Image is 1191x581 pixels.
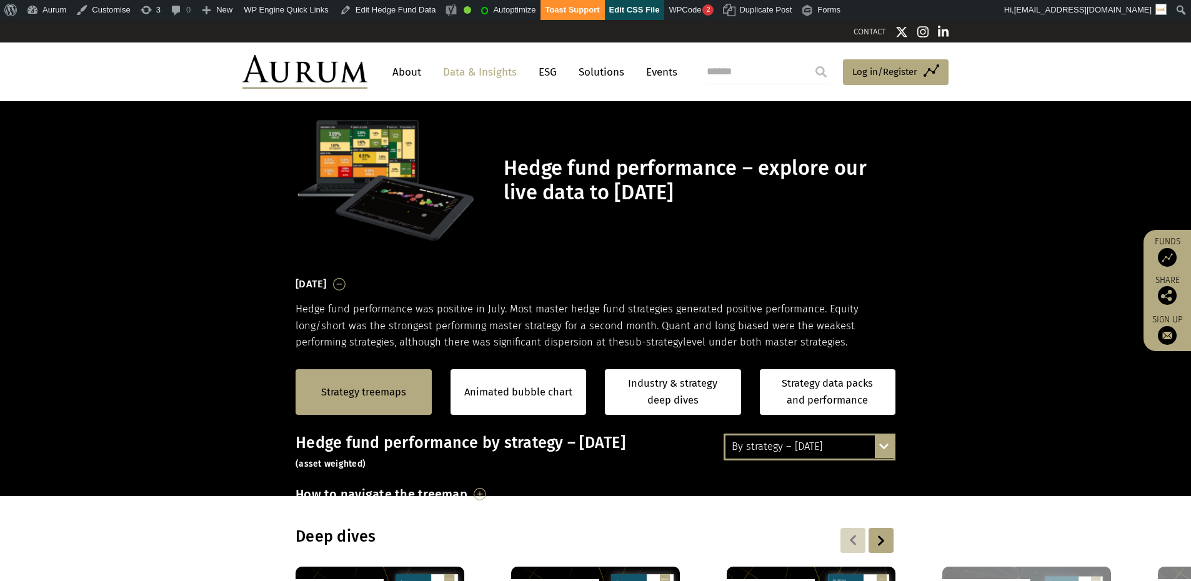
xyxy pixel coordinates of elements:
[437,61,523,84] a: Data & Insights
[760,369,896,415] a: Strategy data packs and performance
[296,275,327,294] h3: [DATE]
[572,61,630,84] a: Solutions
[605,369,741,415] a: Industry & strategy deep dives
[917,26,929,38] img: Instagram icon
[296,301,895,350] p: Hedge fund performance was positive in July. Most master hedge fund strategies generated positive...
[1158,248,1177,267] img: Access Funds
[296,459,366,469] small: (asset weighted)
[1150,236,1185,267] a: Funds
[464,384,572,400] a: Animated bubble chart
[854,27,886,36] a: CONTACT
[809,59,834,84] input: Submit
[504,156,892,205] h1: Hedge fund performance – explore our live data to [DATE]
[640,61,677,84] a: Events
[532,61,563,84] a: ESG
[725,435,894,458] div: By strategy – [DATE]
[296,527,734,546] h3: Deep dives
[843,59,949,86] a: Log in/Register
[624,336,683,348] span: sub-strategy
[852,64,917,79] span: Log in/Register
[242,55,367,89] img: Aurum
[1158,326,1177,345] img: Sign up to our newsletter
[895,26,908,38] img: Twitter icon
[1150,314,1185,345] a: Sign up
[1158,286,1177,305] img: Share this post
[321,384,406,400] a: Strategy treemaps
[296,484,467,505] h3: How to navigate the treemap
[296,434,895,471] h3: Hedge fund performance by strategy – [DATE]
[1150,276,1185,305] div: Share
[938,26,949,38] img: Linkedin icon
[386,61,427,84] a: About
